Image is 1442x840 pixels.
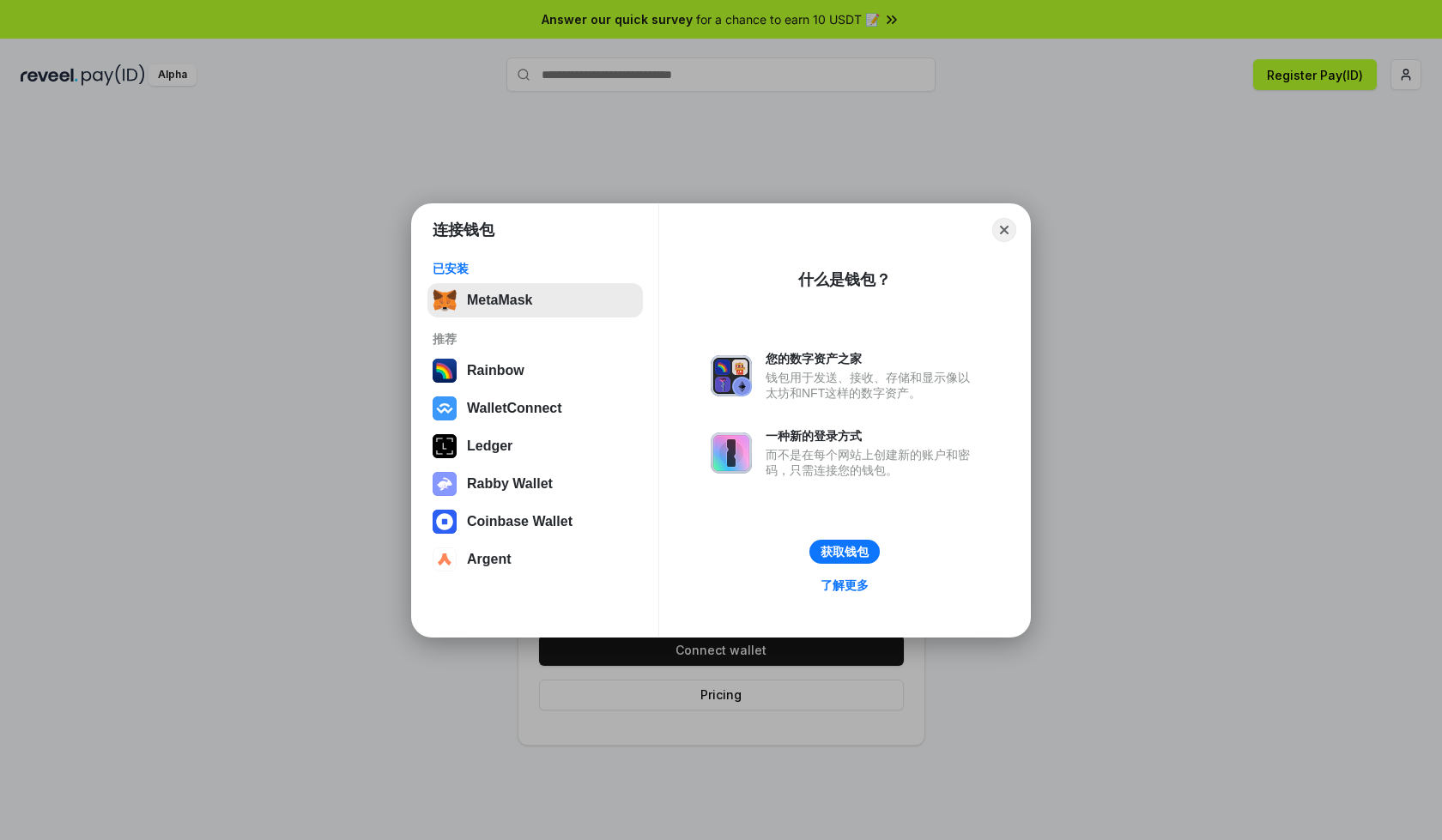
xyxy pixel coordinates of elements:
[433,396,457,420] img: svg+xml,%3Csvg%20width%3D%2228%22%20height%3D%2228%22%20viewBox%3D%220%200%2028%2028%22%20fill%3D...
[433,261,638,276] div: 已安装
[992,218,1016,242] button: Close
[433,510,457,534] img: svg+xml,%3Csvg%20width%3D%2228%22%20height%3D%2228%22%20viewBox%3D%220%200%2028%2028%22%20fill%3D...
[427,354,643,388] button: Rainbow
[433,359,457,383] img: svg+xml,%3Csvg%20width%3D%22120%22%20height%3D%22120%22%20viewBox%3D%220%200%20120%20120%22%20fil...
[766,370,978,401] div: 钱包用于发送、接收、存储和显示像以太坊和NFT这样的数字资产。
[809,540,880,564] button: 获取钱包
[821,544,869,559] div: 获取钱包
[766,447,978,478] div: 而不是在每个网站上创建新的账户和密码，只需连接您的钱包。
[766,428,978,444] div: 一种新的登录方式
[427,429,643,463] button: Ledger
[433,434,457,458] img: svg+xml,%3Csvg%20xmlns%3D%22http%3A%2F%2Fwww.w3.org%2F2000%2Fsvg%22%20width%3D%2228%22%20height%3...
[467,363,524,378] div: Rainbow
[798,269,891,290] div: 什么是钱包？
[810,574,879,596] a: 了解更多
[467,401,562,416] div: WalletConnect
[711,432,752,474] img: svg+xml,%3Csvg%20xmlns%3D%22http%3A%2F%2Fwww.w3.org%2F2000%2Fsvg%22%20fill%3D%22none%22%20viewBox...
[467,438,512,454] div: Ledger
[467,552,512,567] div: Argent
[433,472,457,496] img: svg+xml,%3Csvg%20xmlns%3D%22http%3A%2F%2Fwww.w3.org%2F2000%2Fsvg%22%20fill%3D%22none%22%20viewBox...
[467,476,553,492] div: Rabby Wallet
[427,283,643,317] button: MetaMask
[433,331,638,347] div: 推荐
[766,351,978,366] div: 您的数字资产之家
[427,467,643,501] button: Rabby Wallet
[433,547,457,571] img: svg+xml,%3Csvg%20width%3D%2228%22%20height%3D%2228%22%20viewBox%3D%220%200%2028%2028%22%20fill%3D...
[427,542,643,577] button: Argent
[427,391,643,426] button: WalletConnect
[427,505,643,539] button: Coinbase Wallet
[433,220,494,240] h1: 连接钱包
[467,293,532,308] div: MetaMask
[433,288,457,312] img: svg+xml,%3Csvg%20fill%3D%22none%22%20height%3D%2233%22%20viewBox%3D%220%200%2035%2033%22%20width%...
[467,514,573,529] div: Coinbase Wallet
[821,577,869,593] div: 了解更多
[711,355,752,396] img: svg+xml,%3Csvg%20xmlns%3D%22http%3A%2F%2Fwww.w3.org%2F2000%2Fsvg%22%20fill%3D%22none%22%20viewBox...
